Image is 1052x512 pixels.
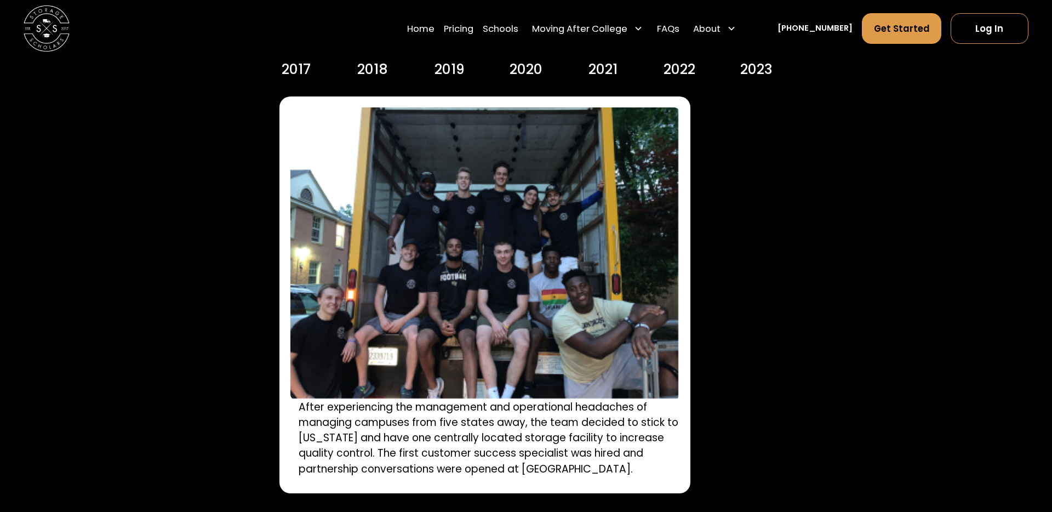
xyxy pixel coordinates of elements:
div: Moving After College [527,13,648,44]
div: 2023 [740,59,773,80]
div: 2017 [282,59,311,80]
div: 2021 [588,59,618,80]
img: Storage Scholars main logo [24,5,69,51]
div: Moving After College [532,22,627,36]
a: Log In [951,13,1028,44]
a: Pricing [444,13,473,44]
div: 2019 [434,59,465,80]
a: Schools [483,13,518,44]
div: About [689,13,741,44]
a: Get Started [862,13,942,44]
a: Home [407,13,434,44]
a: [PHONE_NUMBER] [777,22,853,35]
div: 2022 [664,59,695,80]
a: FAQs [657,13,679,44]
div: 2018 [357,59,388,80]
p: After experiencing the management and operational headaches of managing campuses from five states... [299,400,688,477]
div: About [693,22,721,36]
div: 2020 [510,59,542,80]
